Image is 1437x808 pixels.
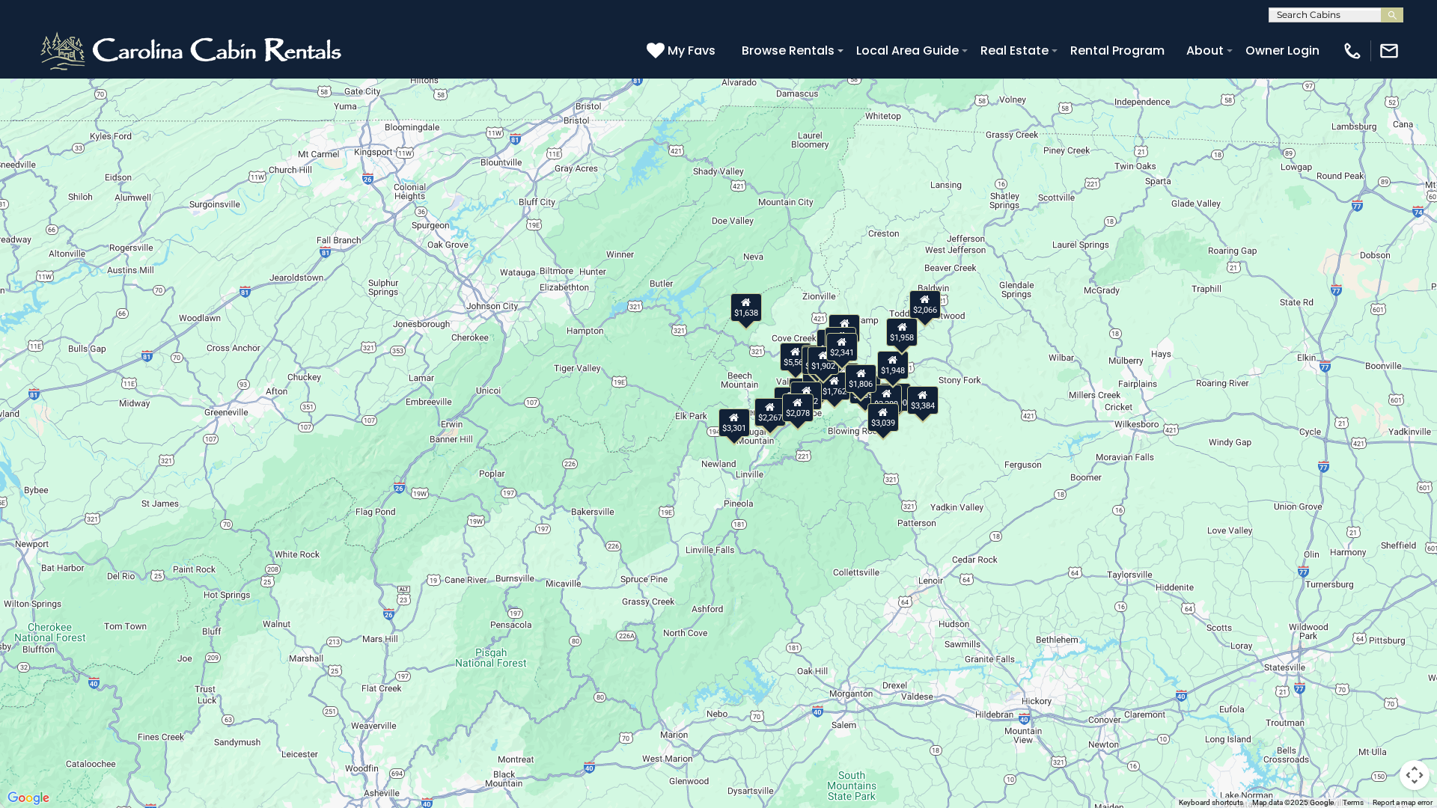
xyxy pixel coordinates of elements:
[1238,37,1327,64] a: Owner Login
[973,37,1056,64] a: Real Estate
[1379,40,1400,61] img: mail-regular-white.png
[849,37,966,64] a: Local Area Guide
[647,41,719,61] a: My Favs
[37,28,348,73] img: White-1-2.png
[1063,37,1172,64] a: Rental Program
[668,41,716,60] span: My Favs
[1342,40,1363,61] img: phone-regular-white.png
[734,37,842,64] a: Browse Rentals
[1179,37,1231,64] a: About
